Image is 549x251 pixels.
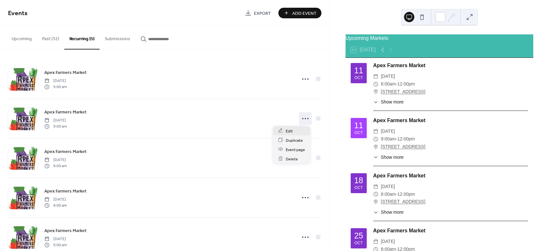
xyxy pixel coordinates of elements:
a: Apex Farmers Market [44,187,87,195]
button: Upcoming [6,26,37,49]
div: ​ [373,128,378,135]
span: [DATE] [381,238,395,246]
button: Add Event [278,8,321,18]
div: 25 [354,232,363,240]
span: Add Event [292,10,317,17]
span: Show more [381,209,404,216]
a: [STREET_ADDRESS] [381,143,425,151]
button: Recurring (5) [64,26,100,49]
button: ​Show more [373,99,404,105]
div: ​ [373,154,378,161]
button: ​Show more [373,154,404,161]
span: Delete [286,156,298,162]
div: ​ [373,99,378,105]
span: 9:00 am [44,84,67,90]
div: Oct [355,186,363,190]
a: Export [240,8,276,18]
span: [DATE] [44,197,67,202]
span: Apex Farmers Market [44,109,87,116]
span: Edit [286,128,293,134]
span: Event page [286,146,305,153]
span: [DATE] [381,73,395,80]
div: Oct [355,241,363,245]
span: 8:00 am [44,202,67,208]
a: Apex Farmers Market [44,108,87,116]
a: [STREET_ADDRESS] [381,198,425,206]
span: [DATE] [381,128,395,135]
div: Oct [355,131,363,135]
span: [DATE] [381,183,395,191]
div: ​ [373,183,378,191]
span: Show more [381,99,404,105]
span: [DATE] [44,157,67,163]
div: ​ [373,191,378,198]
span: Duplicate [286,137,303,144]
div: 18 [354,176,363,184]
span: Events [8,7,28,20]
span: 12:00pm [397,135,415,143]
div: ​ [373,88,378,96]
div: ​ [373,73,378,80]
span: 9:00 am [44,123,67,129]
div: ​ [373,143,378,151]
span: Apex Farmers Market [44,148,87,155]
div: ​ [373,209,378,216]
span: [DATE] [44,236,67,242]
span: 8:00am [381,191,396,198]
button: ​Show more [373,209,404,216]
div: Apex Farmers Market [373,227,528,235]
div: ​ [373,135,378,143]
a: Apex Farmers Market [44,69,87,76]
a: Apex Farmers Market [44,148,87,155]
a: Apex Farmers Market [44,227,87,234]
div: Apex Farmers Market [373,172,528,180]
span: 8:00 am [44,163,67,169]
div: Apex Farmers Market [373,62,528,69]
div: 11 [354,67,363,75]
button: Submissions [100,26,135,49]
span: Apex Farmers Market [44,228,87,234]
div: ​ [373,80,378,88]
a: [STREET_ADDRESS] [381,88,425,96]
span: 9:00 am [44,242,67,248]
span: Show more [381,154,404,161]
div: Upcoming Markets [346,34,533,42]
span: - [396,80,398,88]
span: 8:00am [381,80,396,88]
div: ​ [373,238,378,246]
span: - [396,191,398,198]
div: ​ [373,198,378,206]
span: Export [254,10,271,17]
span: 12:00pm [397,80,415,88]
span: [DATE] [44,118,67,123]
button: Past (32) [37,26,64,49]
span: - [396,135,398,143]
div: Apex Farmers Market [373,117,528,124]
span: 12:00pm [397,191,415,198]
div: 11 [354,121,363,130]
span: [DATE] [44,78,67,84]
span: 9:00am [381,135,396,143]
div: Oct [355,76,363,80]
